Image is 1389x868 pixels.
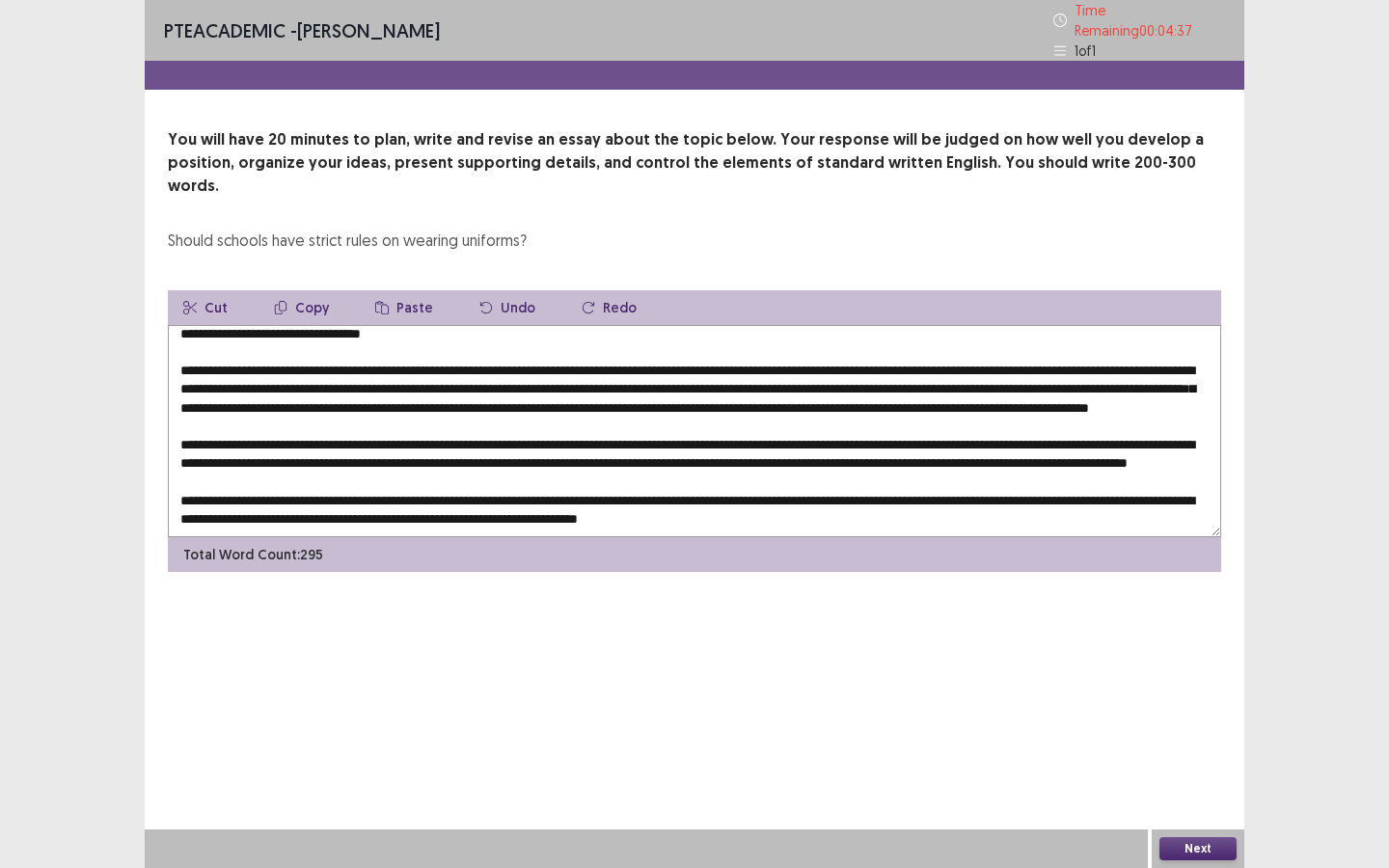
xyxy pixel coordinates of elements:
button: Next [1159,837,1237,860]
button: Copy [259,290,344,325]
button: Paste [360,290,449,325]
p: 1 of 1 [1075,41,1096,61]
button: Redo [566,290,652,325]
button: Cut [168,290,243,325]
p: You will have 20 minutes to plan, write and revise an essay about the topic below. Your response ... [168,128,1221,198]
p: - [PERSON_NAME] [164,16,440,45]
span: PTE academic [164,18,286,42]
p: Total Word Count: 295 [183,545,323,565]
button: Undo [464,290,551,325]
div: Should schools have strict rules on wearing uniforms? [168,229,527,252]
